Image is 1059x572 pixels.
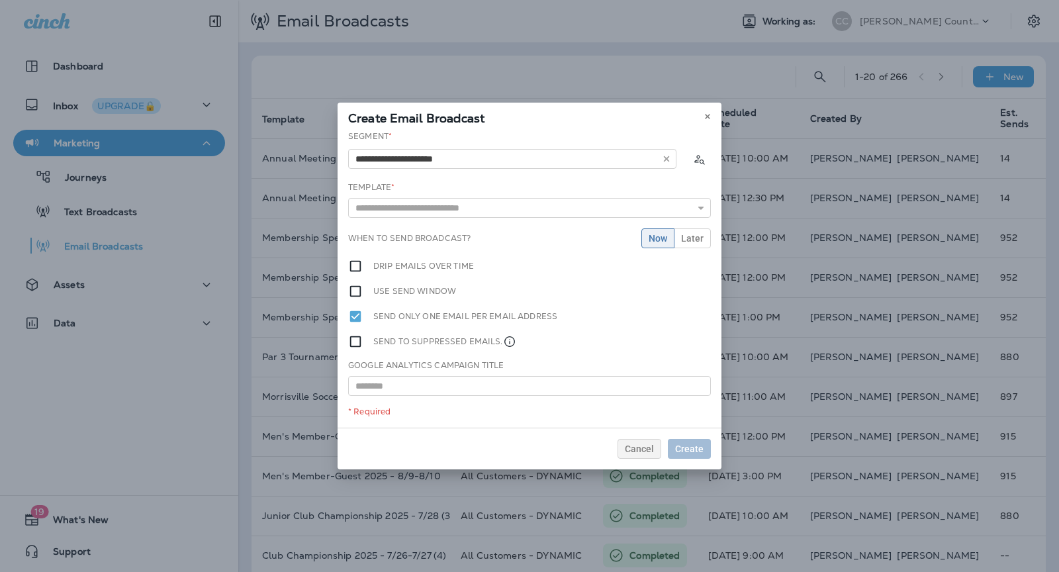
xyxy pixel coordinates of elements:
[348,406,711,417] div: * Required
[675,444,704,453] span: Create
[674,228,711,248] button: Later
[641,228,674,248] button: Now
[348,360,504,371] label: Google Analytics Campaign Title
[687,147,711,171] button: Calculate the estimated number of emails to be sent based on selected segment. (This could take a...
[373,334,516,349] label: Send to suppressed emails.
[338,103,721,130] div: Create Email Broadcast
[373,284,456,299] label: Use send window
[348,131,392,142] label: Segment
[681,234,704,243] span: Later
[348,182,394,193] label: Template
[649,234,667,243] span: Now
[373,259,474,273] label: Drip emails over time
[618,439,661,459] button: Cancel
[625,444,654,453] span: Cancel
[348,233,471,244] label: When to send broadcast?
[668,439,711,459] button: Create
[373,309,557,324] label: Send only one email per email address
